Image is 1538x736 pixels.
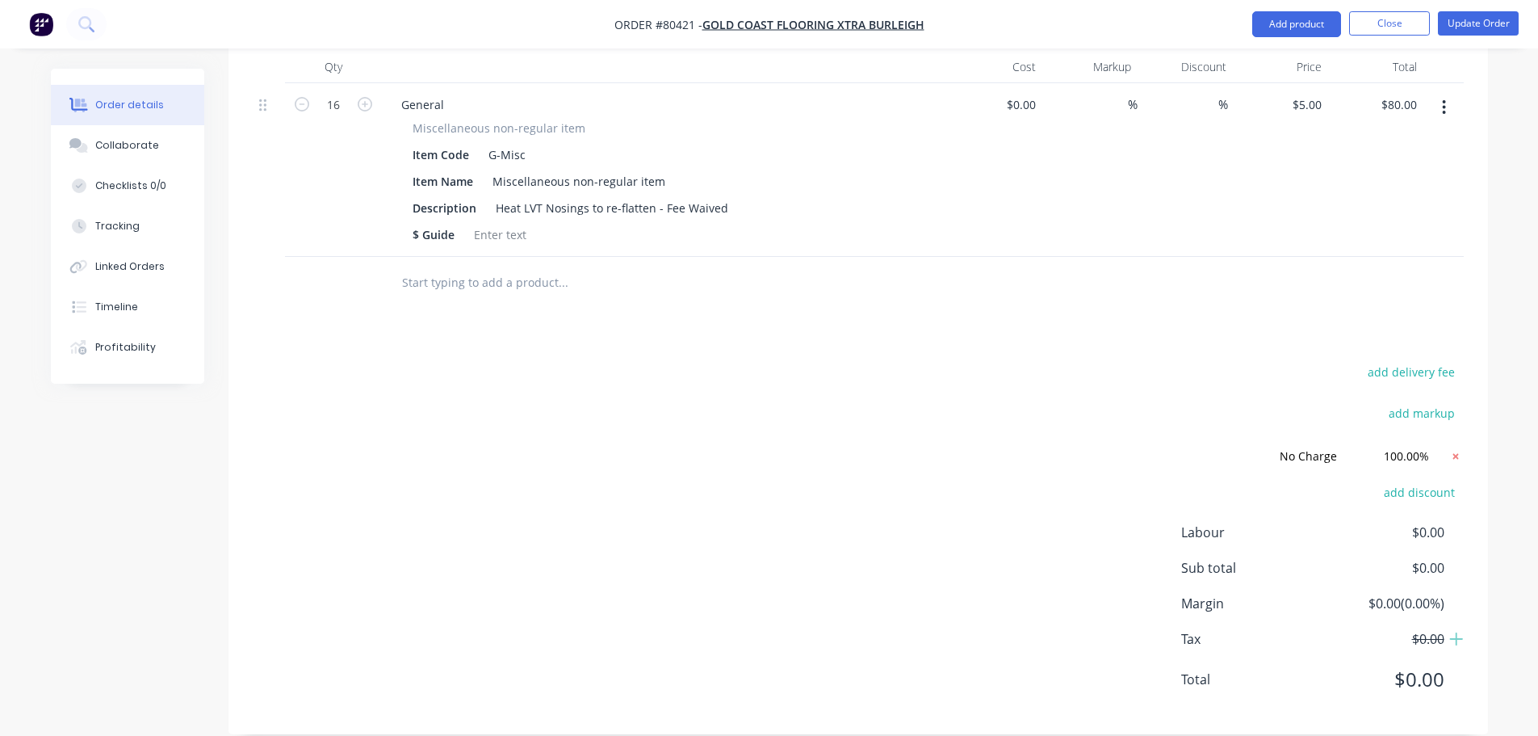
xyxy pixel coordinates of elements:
span: Sub total [1181,558,1325,578]
span: Miscellaneous non-regular item [413,120,585,137]
img: Factory [29,12,53,36]
span: Labour [1181,523,1325,542]
span: Order #80421 - [614,17,702,32]
div: Qty [285,51,382,83]
span: $0.00 [1324,558,1444,578]
button: Linked Orders [51,246,204,287]
a: Gold Coast Flooring Xtra Burleigh [702,17,924,32]
span: $0.00 [1324,629,1444,649]
span: $0.00 [1324,523,1444,542]
div: Order details [95,98,164,112]
div: Total [1328,51,1423,83]
button: Checklists 0/0 [51,166,204,206]
div: Timeline [95,300,138,314]
button: Collaborate [51,125,204,166]
button: Update Order [1438,11,1519,36]
div: Heat LVT Nosings to re-flatten - Fee Waived [489,196,735,220]
button: Profitability [51,327,204,368]
button: Tracking [51,206,204,246]
button: add delivery fee [1360,361,1464,383]
div: Checklists 0/0 [95,179,166,193]
span: $0.00 ( 0.00 %) [1324,594,1444,613]
div: General [388,93,457,116]
div: Miscellaneous non-regular item [486,170,672,193]
button: Close [1349,11,1430,36]
div: $ Guide [406,223,461,246]
div: Cost [947,51,1042,83]
span: % [1128,95,1138,114]
input: 0% [1364,444,1437,468]
span: Margin [1181,594,1325,613]
div: Price [1233,51,1328,83]
span: % [1218,95,1228,114]
button: add discount [1376,481,1464,503]
button: Order details [51,85,204,125]
div: Profitability [95,340,156,355]
button: add markup [1381,402,1464,424]
div: Item Name [406,170,480,193]
div: Tracking [95,219,140,233]
div: Item Code [406,143,476,166]
div: G-Misc [482,143,532,166]
div: Linked Orders [95,259,165,274]
input: Discount name (Optional) [1232,444,1345,468]
div: Collaborate [95,138,159,153]
button: Timeline [51,287,204,327]
span: Total [1181,670,1325,689]
input: Start typing to add a product... [401,267,724,299]
button: Add product [1252,11,1341,37]
span: $0.00 [1324,665,1444,694]
div: Description [406,196,483,220]
div: Discount [1138,51,1233,83]
div: Markup [1042,51,1138,83]
span: Tax [1181,629,1325,649]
